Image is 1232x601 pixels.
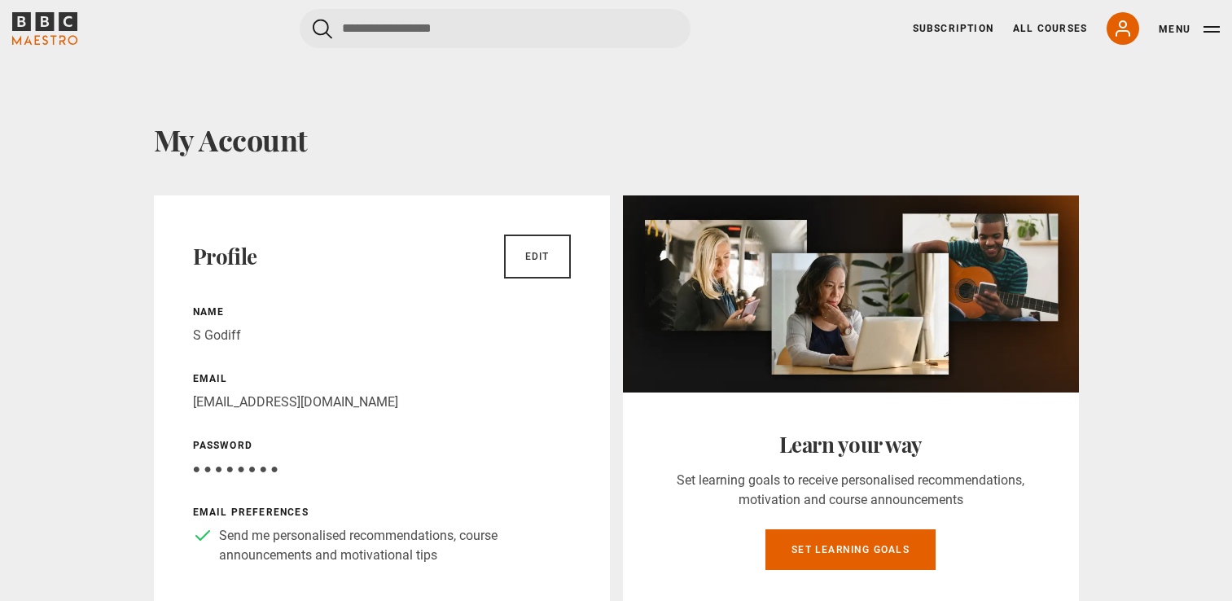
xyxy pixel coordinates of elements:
a: Subscription [913,21,993,36]
input: Search [300,9,691,48]
p: [EMAIL_ADDRESS][DOMAIN_NAME] [193,393,571,412]
a: Set learning goals [765,529,936,570]
svg: BBC Maestro [12,12,77,45]
p: Email [193,371,571,386]
span: ● ● ● ● ● ● ● ● [193,461,278,476]
p: Set learning goals to receive personalised recommendations, motivation and course announcements [662,471,1040,510]
p: Name [193,305,571,319]
p: Password [193,438,571,453]
button: Submit the search query [313,19,332,39]
p: Email preferences [193,505,571,520]
h1: My Account [154,122,1079,156]
a: All Courses [1013,21,1087,36]
h2: Learn your way [662,432,1040,458]
h2: Profile [193,243,257,270]
button: Toggle navigation [1159,21,1220,37]
a: Edit [504,235,571,279]
p: S Godiff [193,326,571,345]
p: Send me personalised recommendations, course announcements and motivational tips [219,526,571,565]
